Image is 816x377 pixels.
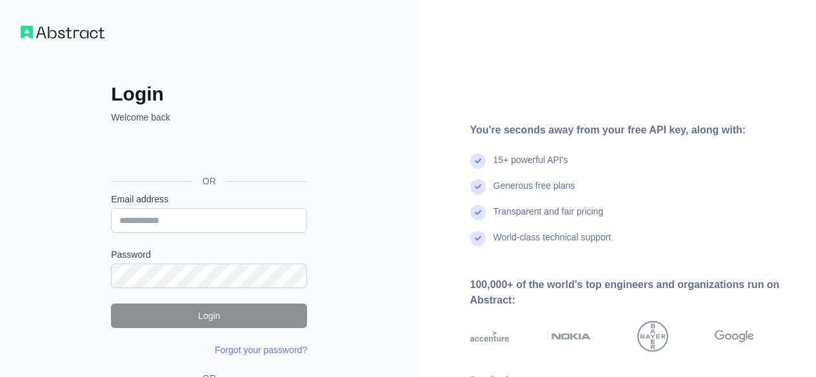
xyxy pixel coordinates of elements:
[111,193,307,206] label: Email address
[493,153,568,179] div: 15+ powerful API's
[470,153,486,169] img: check mark
[215,345,307,355] a: Forgot your password?
[111,82,307,106] h2: Login
[192,175,226,188] span: OR
[715,321,754,352] img: google
[552,321,591,352] img: nokia
[470,321,510,352] img: accenture
[470,231,486,246] img: check mark
[493,179,575,205] div: Generous free plans
[470,179,486,195] img: check mark
[111,111,307,124] p: Welcome back
[111,304,307,328] button: Login
[470,122,796,138] div: You're seconds away from your free API key, along with:
[111,248,307,261] label: Password
[493,205,604,231] div: Transparent and fair pricing
[470,277,796,308] div: 100,000+ of the world's top engineers and organizations run on Abstract:
[21,26,104,39] img: Workflow
[104,138,311,166] iframe: Sign in with Google Button
[637,321,668,352] img: bayer
[493,231,612,256] div: World-class technical support
[470,205,486,220] img: check mark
